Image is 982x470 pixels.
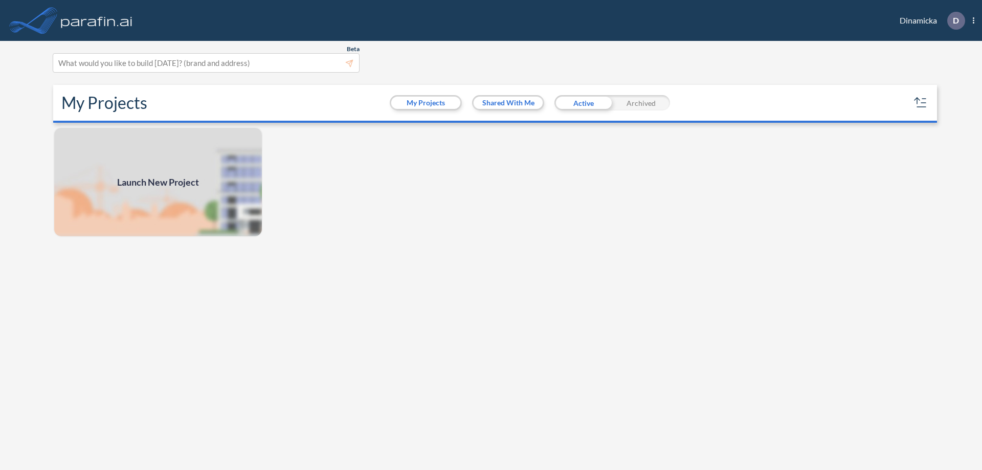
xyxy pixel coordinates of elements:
[347,45,360,53] span: Beta
[474,97,543,109] button: Shared With Me
[53,127,263,237] img: add
[61,93,147,113] h2: My Projects
[117,175,199,189] span: Launch New Project
[612,95,670,110] div: Archived
[391,97,460,109] button: My Projects
[59,10,135,31] img: logo
[953,16,959,25] p: D
[53,127,263,237] a: Launch New Project
[554,95,612,110] div: Active
[884,12,974,30] div: Dinamicka
[912,95,929,111] button: sort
